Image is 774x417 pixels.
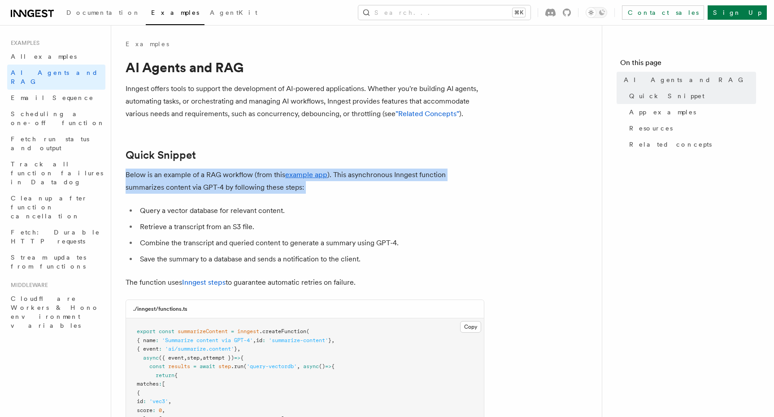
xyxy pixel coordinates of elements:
span: Cloudflare Workers & Hono environment variables [11,295,99,329]
a: Quick Snippet [126,149,196,161]
span: Middleware [7,282,48,289]
li: Retrieve a transcript from an S3 file. [137,221,484,233]
a: AI Agents and RAG [7,65,105,90]
span: async [143,355,159,361]
span: , [200,355,203,361]
span: Email Sequence [11,94,94,101]
a: Contact sales [622,5,704,20]
a: Scheduling a one-off function [7,106,105,131]
a: Inngest steps [182,278,226,287]
span: async [303,363,319,369]
a: AgentKit [204,3,263,24]
h4: On this page [620,57,756,72]
h1: AI Agents and RAG [126,59,484,75]
span: = [231,328,234,334]
span: 'Summarize content via GPT-4' [162,337,253,343]
a: AI Agents and RAG [620,72,756,88]
span: , [162,407,165,413]
a: Related concepts [626,136,756,152]
span: [ [162,381,165,387]
p: The function uses to guarantee automatic retries on failure. [126,276,484,289]
span: AI Agents and RAG [11,69,98,85]
span: : [159,346,162,352]
a: Email Sequence [7,90,105,106]
a: Stream updates from functions [7,249,105,274]
span: , [184,355,187,361]
span: { [240,355,244,361]
span: Related concepts [629,140,712,149]
span: : [143,398,146,404]
span: => [234,355,240,361]
span: } [234,346,237,352]
li: Save the summary to a database and sends a notification to the client. [137,253,484,265]
span: Scheduling a one-off function [11,110,105,126]
a: example app [285,170,327,179]
span: AgentKit [210,9,257,16]
a: Examples [126,39,169,48]
span: matches [137,381,159,387]
span: Quick Snippet [629,91,704,100]
p: Inngest offers tools to support the development of AI-powered applications. Whether you're buildi... [126,83,484,120]
a: Fetch run status and output [7,131,105,156]
p: Below is an example of a RAG workflow (from this ). This asynchronous Inngest function summarizes... [126,169,484,194]
a: All examples [7,48,105,65]
span: Stream updates from functions [11,254,86,270]
span: 'query-vectordb' [247,363,297,369]
span: { [331,363,335,369]
span: { event [137,346,159,352]
span: Documentation [66,9,140,16]
span: { name [137,337,156,343]
span: Track all function failures in Datadog [11,161,103,186]
span: id [137,398,143,404]
span: : [262,337,265,343]
span: , [297,363,300,369]
span: AI Agents and RAG [624,75,748,84]
span: Examples [7,39,39,47]
span: , [253,337,256,343]
span: summarizeContent [178,328,228,334]
span: ( [306,328,309,334]
a: Fetch: Durable HTTP requests [7,224,105,249]
span: await [200,363,215,369]
span: = [193,363,196,369]
a: App examples [626,104,756,120]
span: App examples [629,108,696,117]
button: Copy [460,321,481,333]
span: const [159,328,174,334]
span: .run [231,363,244,369]
a: Cloudflare Workers & Hono environment variables [7,291,105,334]
span: All examples [11,53,77,60]
span: .createFunction [259,328,306,334]
button: Search...⌘K [358,5,530,20]
li: Combine the transcript and queried content to generate a summary using GPT-4. [137,237,484,249]
a: Documentation [61,3,146,24]
span: id [256,337,262,343]
span: 'vec3' [149,398,168,404]
a: "Related Concepts" [396,109,459,118]
span: results [168,363,190,369]
a: Cleanup after function cancellation [7,190,105,224]
span: Fetch run status and output [11,135,89,152]
span: step [218,363,231,369]
a: Resources [626,120,756,136]
span: inngest [237,328,259,334]
span: , [237,346,240,352]
span: , [168,398,171,404]
span: ( [244,363,247,369]
span: Fetch: Durable HTTP requests [11,229,100,245]
a: Track all function failures in Datadog [7,156,105,190]
li: Query a vector database for relevant content. [137,204,484,217]
span: , [331,337,335,343]
span: ({ event [159,355,184,361]
span: Cleanup after function cancellation [11,195,87,220]
span: return [156,372,174,378]
span: { [174,372,178,378]
span: export [137,328,156,334]
span: => [325,363,331,369]
span: : [152,407,156,413]
a: Examples [146,3,204,25]
span: score [137,407,152,413]
span: () [319,363,325,369]
span: step [187,355,200,361]
span: 'ai/summarize.content' [165,346,234,352]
